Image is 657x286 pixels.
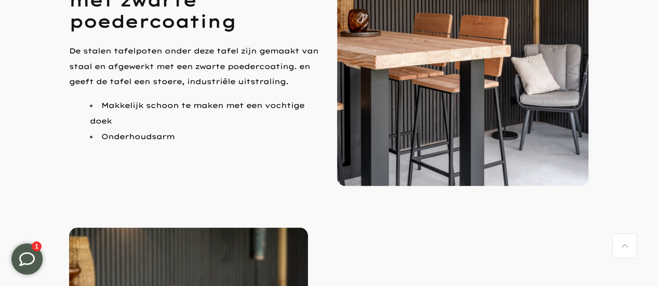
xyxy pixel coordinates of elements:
[613,234,636,257] a: Terug naar boven
[101,132,175,141] span: Onderhoudsarm
[90,101,304,126] span: Makkelijk schoon te maken met een vochtige doek
[69,46,318,87] span: De stalen tafelpoten onder deze tafel zijn gemaakt van staal en afgewerkt met een zwarte poederco...
[1,233,53,285] iframe: toggle-frame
